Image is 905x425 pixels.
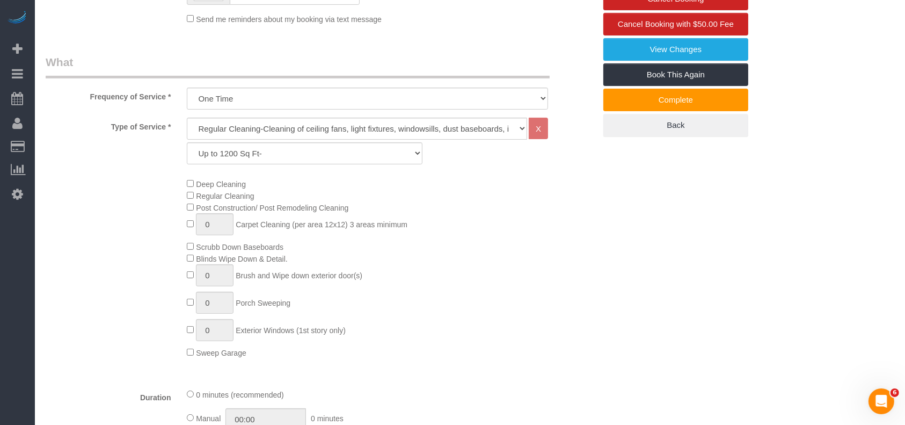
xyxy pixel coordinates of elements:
[603,38,748,61] a: View Changes
[236,220,407,229] span: Carpet Cleaning (per area 12x12) 3 areas minimum
[38,118,179,132] label: Type of Service *
[196,15,382,24] span: Send me reminders about my booking via text message
[868,388,894,414] iframe: Intercom live chat
[603,114,748,136] a: Back
[618,19,734,28] span: Cancel Booking with $50.00 Fee
[236,326,346,335] span: Exterior Windows (1st story only)
[196,180,246,189] span: Deep Cleaning
[196,243,283,251] span: Scrubb Down Baseboards
[196,391,283,399] span: 0 minutes (recommended)
[236,299,290,307] span: Porch Sweeping
[196,255,287,263] span: Blinds Wipe Down & Detail.
[603,63,748,86] a: Book This Again
[196,204,348,212] span: Post Construction/ Post Remodeling Cleaning
[196,192,254,200] span: Regular Cleaning
[891,388,899,397] span: 6
[46,54,550,78] legend: What
[236,271,362,280] span: Brush and Wipe down exterior door(s)
[38,88,179,102] label: Frequency of Service *
[38,388,179,403] label: Duration
[196,349,246,357] span: Sweep Garage
[6,11,28,26] img: Automaid Logo
[603,89,748,111] a: Complete
[311,414,344,423] span: 0 minutes
[196,414,221,423] span: Manual
[603,13,748,35] a: Cancel Booking with $50.00 Fee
